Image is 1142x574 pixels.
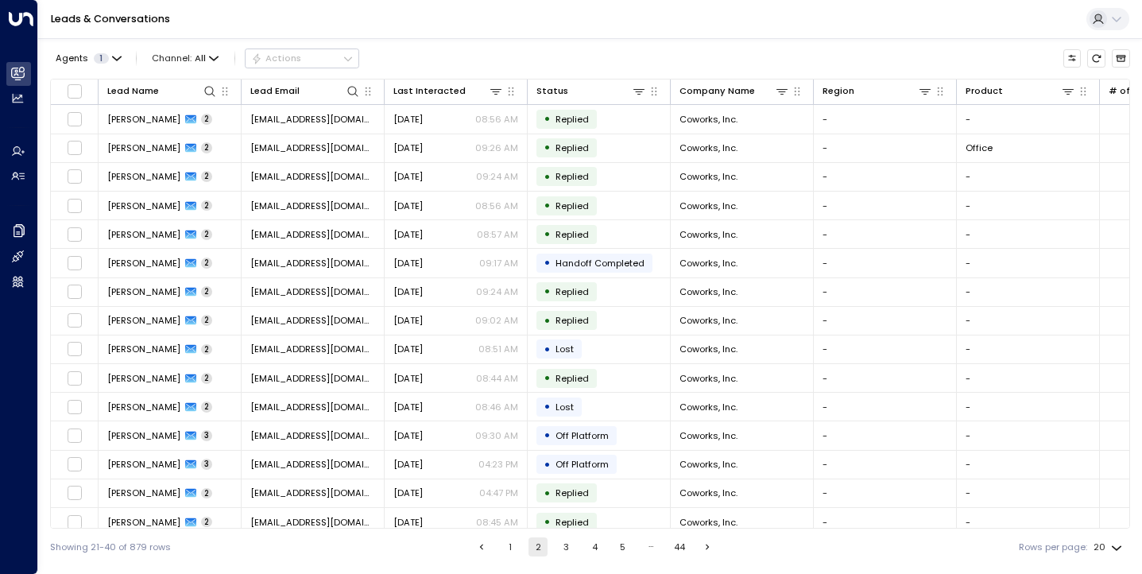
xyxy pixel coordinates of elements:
span: no-reply@coworksapp.com [250,285,375,298]
span: 2 [201,401,212,413]
span: Coworks, Inc. [679,170,737,183]
span: no-reply@coworksapp.com [250,458,375,471]
td: - [814,220,957,248]
td: - [957,479,1100,507]
td: - [957,192,1100,219]
div: … [641,537,660,557]
span: Toggle select row [67,456,83,472]
span: Replied [556,487,589,499]
button: Customize [1063,49,1082,68]
span: Jul 15, 2025 [393,170,423,183]
span: Replied [556,314,589,327]
span: no-reply@coworksapp.com [250,372,375,385]
span: no-reply@coworksapp.com [250,314,375,327]
div: Region [823,83,932,99]
button: Actions [245,48,359,68]
p: 04:23 PM [478,458,518,471]
span: Refresh [1087,49,1105,68]
span: Coworks, Inc. [679,372,737,385]
td: - [957,364,1100,392]
span: Off Platform [556,458,609,471]
td: - [957,105,1100,133]
span: Coworks, Inc. [679,401,737,413]
span: DeShawn Brown [107,487,180,499]
span: Coworks, Inc. [679,113,737,126]
div: Status [536,83,646,99]
p: 08:57 AM [477,228,518,241]
span: no-reply@coworksapp.com [250,487,375,499]
span: May 16, 2025 [393,343,423,355]
span: Apr 29, 2025 [393,458,423,471]
button: Go to page 3 [557,537,576,557]
span: 2 [201,286,212,297]
span: Replied [556,372,589,385]
span: 2 [201,114,212,125]
td: - [957,307,1100,335]
span: Coworks, Inc. [679,458,737,471]
p: 09:26 AM [475,142,518,154]
span: 3 [201,430,212,441]
span: 2 [201,315,212,326]
p: 09:24 AM [476,170,518,183]
p: 08:45 AM [476,516,518,529]
span: Replied [556,170,589,183]
button: Channel:All [147,49,224,67]
span: 2 [201,517,212,528]
span: no-reply@coworksapp.com [250,200,375,212]
span: Handoff Completed [556,257,645,270]
span: Coworks, Inc. [679,429,737,442]
span: DeShawn Brown [107,343,180,355]
div: Lead Email [250,83,360,99]
div: Actions [251,52,301,64]
div: • [544,483,551,504]
span: no-reply@coworksapp.com [250,170,375,183]
div: 20 [1094,537,1125,557]
div: • [544,339,551,360]
td: - [814,278,957,306]
span: 2 [201,200,212,211]
p: 04:47 PM [479,487,518,499]
span: All [195,53,206,64]
td: - [957,393,1100,421]
td: - [814,451,957,479]
span: Toggle select row [67,198,83,214]
td: - [814,364,957,392]
div: Last Interacted [393,83,466,99]
span: Channel: [147,49,224,67]
span: Jul 10, 2025 [393,200,423,212]
span: Coworks, Inc. [679,257,737,270]
span: DeShawn Brown [107,170,180,183]
div: • [544,425,551,446]
td: - [957,278,1100,306]
div: Lead Name [107,83,159,99]
td: - [957,335,1100,363]
span: Replied [556,200,589,212]
span: DeShawn Brown [107,257,180,270]
p: 09:30 AM [475,429,518,442]
p: 08:56 AM [475,200,518,212]
span: no-reply@coworksapp.com [250,401,375,413]
span: no-reply@coworksapp.com [250,516,375,529]
p: 09:17 AM [479,257,518,270]
span: no-reply@coworksapp.com [250,343,375,355]
td: - [814,421,957,449]
span: no-reply@coworksapp.com [250,257,375,270]
td: - [957,451,1100,479]
div: • [544,511,551,533]
td: - [957,421,1100,449]
span: Jul 01, 2025 [393,257,423,270]
span: DeShawn Brown [107,516,180,529]
div: • [544,281,551,302]
td: - [814,163,957,191]
td: - [957,508,1100,536]
td: - [814,249,957,277]
span: Replied [556,228,589,241]
div: • [544,137,551,158]
span: Office [966,142,993,154]
p: 08:56 AM [475,113,518,126]
span: DeShawn Brown [107,200,180,212]
span: Jul 29, 2025 [393,142,423,154]
div: • [544,195,551,216]
td: - [814,105,957,133]
span: Coworks, Inc. [679,314,737,327]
